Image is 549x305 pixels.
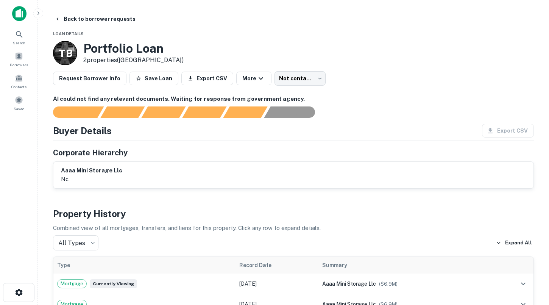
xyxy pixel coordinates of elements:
p: nc [61,175,122,184]
h6: aaaa mini storage llc [61,166,122,175]
a: Contacts [2,71,36,91]
span: Contacts [11,84,27,90]
button: Expand All [494,237,534,249]
button: expand row [517,277,530,290]
h3: Portfolio Loan [83,41,184,56]
p: T B [59,46,72,61]
p: Combined view of all mortgages, transfers, and liens for this property. Click any row to expand d... [53,224,534,233]
div: Principals found, AI now looking for contact information... [182,106,226,118]
button: More [236,72,271,85]
a: Search [2,27,36,47]
a: Saved [2,93,36,113]
iframe: Chat Widget [511,244,549,281]
div: All Types [53,235,98,250]
span: aaaa mini storage llc [322,281,376,287]
a: Borrowers [2,49,36,69]
h6: AI could not find any relevant documents. Waiting for response from government agency. [53,95,534,103]
span: Search [13,40,25,46]
div: Sending borrower request to AI... [44,106,101,118]
button: Back to borrower requests [51,12,139,26]
img: capitalize-icon.png [12,6,27,21]
h4: Property History [53,207,534,221]
div: Not contacted [274,71,326,86]
button: Save Loan [129,72,178,85]
div: AI fulfillment process complete. [264,106,324,118]
span: Mortgage [58,280,86,288]
span: ($ 6.9M ) [379,281,398,287]
div: Documents found, AI parsing details... [141,106,186,118]
td: [DATE] [236,274,318,294]
h4: Buyer Details [53,124,112,138]
a: T B [53,41,77,65]
div: Your request is received and processing... [100,106,145,118]
th: Record Date [236,257,318,274]
span: Currently viewing [90,279,137,288]
p: 2 properties ([GEOGRAPHIC_DATA]) [83,56,184,65]
span: Saved [14,106,25,112]
h5: Corporate Hierarchy [53,147,128,158]
th: Type [53,257,236,274]
th: Summary [318,257,491,274]
div: Principals found, still searching for contact information. This may take time... [223,106,267,118]
button: Export CSV [181,72,233,85]
span: Loan Details [53,31,84,36]
button: Request Borrower Info [53,72,126,85]
span: Borrowers [10,62,28,68]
